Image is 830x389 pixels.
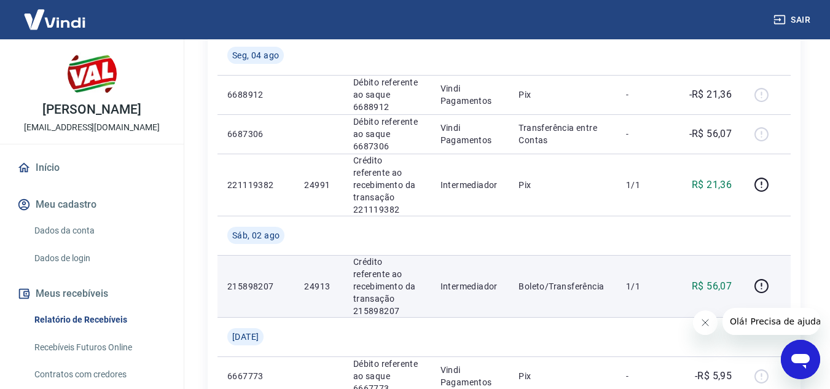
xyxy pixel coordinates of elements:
p: 215898207 [227,280,284,293]
p: R$ 56,07 [692,279,732,294]
p: 6667773 [227,370,284,382]
span: [DATE] [232,331,259,343]
p: Vindi Pagamentos [440,364,499,388]
a: Recebíveis Futuros Online [29,335,169,360]
p: 1/1 [626,179,662,191]
button: Meu cadastro [15,191,169,218]
a: Contratos com credores [29,362,169,387]
a: Dados de login [29,246,169,271]
span: Sáb, 02 ago [232,229,280,242]
a: Relatório de Recebíveis [29,307,169,332]
p: Intermediador [440,179,499,191]
button: Sair [771,9,815,31]
p: 1/1 [626,280,662,293]
p: Vindi Pagamentos [440,122,499,146]
iframe: Fechar mensagem [693,310,718,335]
p: [EMAIL_ADDRESS][DOMAIN_NAME] [24,121,160,134]
p: -R$ 21,36 [689,87,732,102]
p: Boleto/Transferência [519,280,606,293]
p: Intermediador [440,280,499,293]
iframe: Botão para abrir a janela de mensagens [781,340,820,379]
p: 221119382 [227,179,284,191]
p: - [626,370,662,382]
a: Início [15,154,169,181]
span: Seg, 04 ago [232,49,279,61]
p: [PERSON_NAME] [42,103,141,116]
p: 24991 [304,179,333,191]
p: -R$ 56,07 [689,127,732,141]
a: Dados da conta [29,218,169,243]
p: Pix [519,179,606,191]
p: Crédito referente ao recebimento da transação 215898207 [353,256,421,317]
p: R$ 21,36 [692,178,732,192]
p: 6688912 [227,88,284,101]
p: Débito referente ao saque 6687306 [353,116,421,152]
span: Olá! Precisa de ajuda? [7,9,103,18]
p: Vindi Pagamentos [440,82,499,107]
p: Débito referente ao saque 6688912 [353,76,421,113]
p: Pix [519,88,606,101]
p: 6687306 [227,128,284,140]
p: Transferência entre Contas [519,122,606,146]
button: Meus recebíveis [15,280,169,307]
p: 24913 [304,280,333,293]
p: Crédito referente ao recebimento da transação 221119382 [353,154,421,216]
p: -R$ 5,95 [695,369,732,383]
p: - [626,88,662,101]
p: - [626,128,662,140]
p: Pix [519,370,606,382]
img: 041f24c4-f939-4978-8543-d301094c1fba.jpeg [68,49,117,98]
img: Vindi [15,1,95,38]
iframe: Mensagem da empresa [722,308,820,335]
